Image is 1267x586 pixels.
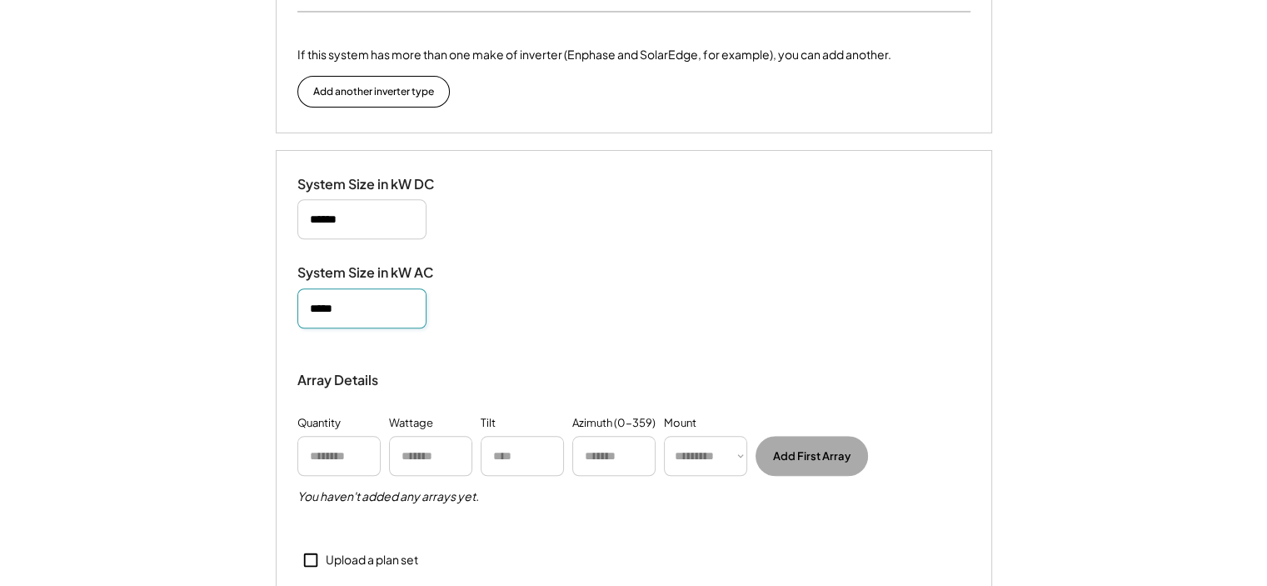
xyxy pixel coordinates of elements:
[297,264,464,282] div: System Size in kW AC
[481,415,496,432] div: Tilt
[297,46,891,63] div: If this system has more than one make of inverter (Enphase and SolarEdge, for example), you can a...
[297,415,341,432] div: Quantity
[389,415,433,432] div: Wattage
[326,552,418,568] div: Upload a plan set
[297,370,381,390] div: Array Details
[297,76,450,108] button: Add another inverter type
[756,436,868,476] button: Add First Array
[297,488,479,505] h5: You haven't added any arrays yet.
[572,415,656,432] div: Azimuth (0-359)
[664,415,696,432] div: Mount
[297,176,464,193] div: System Size in kW DC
